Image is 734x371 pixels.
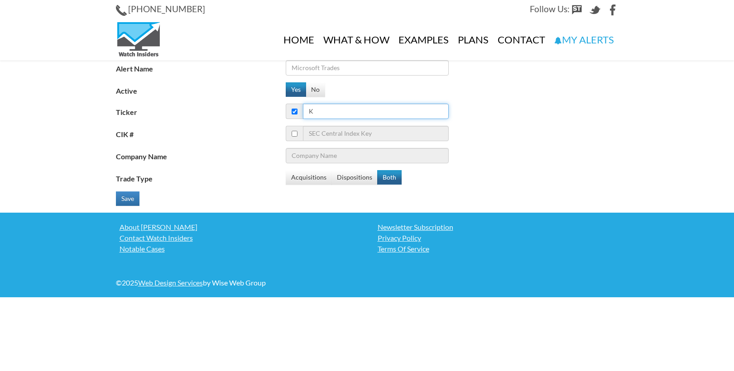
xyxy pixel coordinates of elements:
a: Contact Watch Insiders [116,233,360,243]
a: My Alerts [550,19,619,60]
label: CIK # [116,126,286,140]
a: Contact [493,19,550,60]
button: Save [116,191,139,206]
label: Company Name [116,148,286,162]
input: Company Name [286,148,449,163]
input: MSFT [303,104,449,119]
img: Twitter [590,5,600,15]
button: No [306,82,325,97]
a: What & How [319,19,394,60]
label: Ticker [116,104,286,118]
div: © 2025 by Wise Web Group [116,277,360,288]
a: Examples [394,19,453,60]
span: [PHONE_NUMBER] [128,4,205,14]
a: Terms Of Service [374,243,619,254]
a: Plans [453,19,493,60]
button: Both [377,170,402,185]
label: Trade Type [116,170,286,184]
a: Privacy Policy [374,233,619,243]
label: Active [116,82,286,96]
span: Follow Us: [530,4,570,14]
a: Newsletter Subscription [374,222,619,233]
button: Dispositions [331,170,378,185]
button: Yes [286,82,306,97]
button: Acquisitions [286,170,332,185]
a: Web Design Services [138,278,203,287]
a: Home [279,19,319,60]
label: Alert Name [116,60,286,74]
a: Notable Cases [116,243,360,254]
input: Microsoft Trades [286,60,449,76]
img: Phone [116,5,127,16]
img: StockTwits [571,5,582,15]
input: SEC Central Index Key [303,126,449,141]
a: About [PERSON_NAME] [116,222,360,233]
img: Facebook [608,5,619,15]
